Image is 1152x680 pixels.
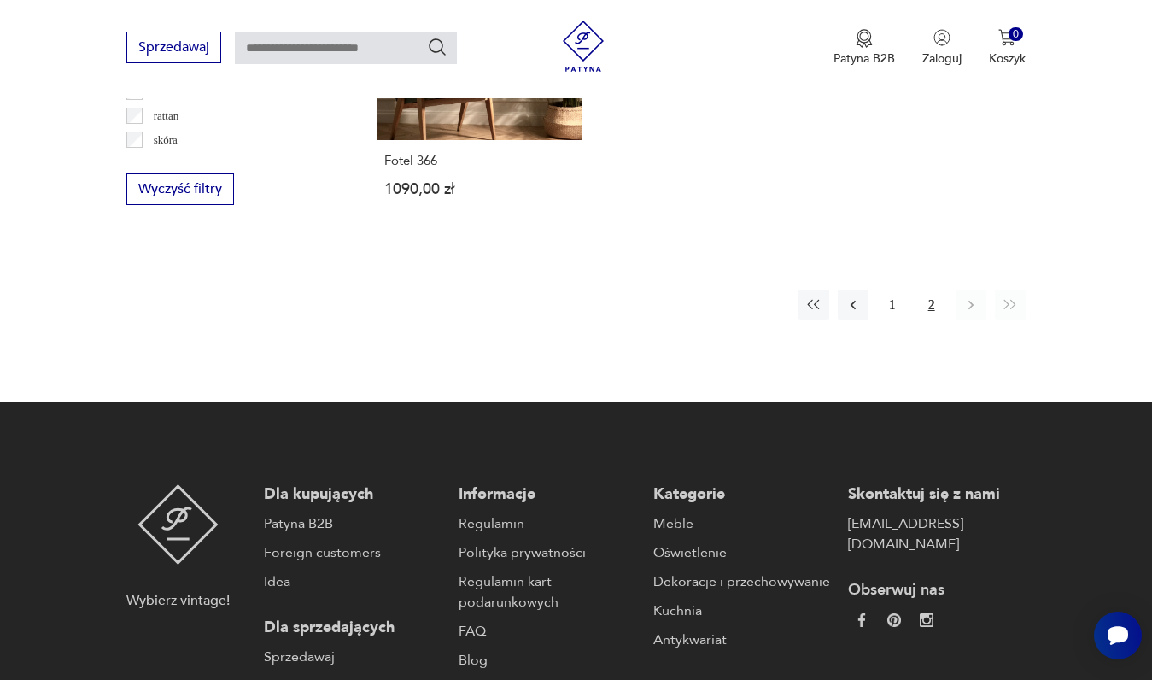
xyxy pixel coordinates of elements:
[848,484,1026,505] p: Skontaktuj się z nami
[855,613,868,627] img: da9060093f698e4c3cedc1453eec5031.webp
[887,613,901,627] img: 37d27d81a828e637adc9f9cb2e3d3a8a.webp
[653,630,831,650] a: Antykwariat
[459,621,636,642] a: FAQ
[653,572,831,592] a: Dekoracje i przechowywanie
[1094,612,1142,659] iframe: Smartsupp widget button
[459,484,636,505] p: Informacje
[154,107,179,126] p: rattan
[1009,27,1023,42] div: 0
[653,542,831,563] a: Oświetlenie
[384,154,574,168] h3: Fotel 366
[154,131,178,149] p: skóra
[856,29,873,48] img: Ikona medalu
[154,155,186,173] p: tkanina
[653,513,831,534] a: Meble
[922,50,962,67] p: Zaloguj
[126,43,221,55] a: Sprzedawaj
[833,50,895,67] p: Patyna B2B
[653,484,831,505] p: Kategorie
[998,29,1015,46] img: Ikona koszyka
[264,647,442,667] a: Sprzedawaj
[459,542,636,563] a: Polityka prywatności
[920,613,933,627] img: c2fd9cf7f39615d9d6839a72ae8e59e5.webp
[848,513,1026,554] a: [EMAIL_ADDRESS][DOMAIN_NAME]
[922,29,962,67] button: Zaloguj
[126,590,230,611] p: Wybierz vintage!
[459,513,636,534] a: Regulamin
[558,21,609,72] img: Patyna - sklep z meblami i dekoracjami vintage
[916,290,947,320] button: 2
[264,513,442,534] a: Patyna B2B
[137,484,219,565] img: Patyna - sklep z meblami i dekoracjami vintage
[264,572,442,592] a: Idea
[833,29,895,67] button: Patyna B2B
[833,29,895,67] a: Ikona medaluPatyna B2B
[126,173,234,205] button: Wyczyść filtry
[653,601,831,621] a: Kuchnia
[989,29,1026,67] button: 0Koszyk
[427,37,447,57] button: Szukaj
[933,29,950,46] img: Ikonka użytkownika
[459,572,636,613] a: Regulamin kart podarunkowych
[126,32,221,63] button: Sprzedawaj
[264,542,442,563] a: Foreign customers
[877,290,908,320] button: 1
[384,182,574,196] p: 1090,00 zł
[264,484,442,505] p: Dla kupujących
[848,580,1026,601] p: Obserwuj nas
[989,50,1026,67] p: Koszyk
[459,650,636,671] a: Blog
[264,618,442,638] p: Dla sprzedających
